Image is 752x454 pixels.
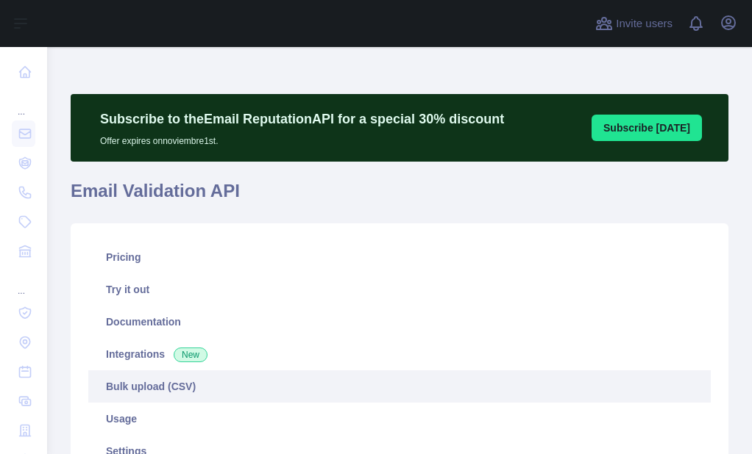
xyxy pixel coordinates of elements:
a: Usage [88,403,711,435]
p: Offer expires on noviembre 1st. [100,129,504,147]
div: ... [12,267,35,297]
div: ... [12,88,35,118]
a: Integrations New [88,338,711,370]
span: New [174,347,207,362]
button: Subscribe [DATE] [592,115,702,141]
h1: Email Validation API [71,179,728,215]
a: Bulk upload (CSV) [88,370,711,403]
button: Invite users [592,12,675,35]
span: Invite users [616,15,673,32]
a: Pricing [88,241,711,273]
a: Try it out [88,273,711,306]
a: Documentation [88,306,711,338]
p: Subscribe to the Email Reputation API for a special 30 % discount [100,109,504,129]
